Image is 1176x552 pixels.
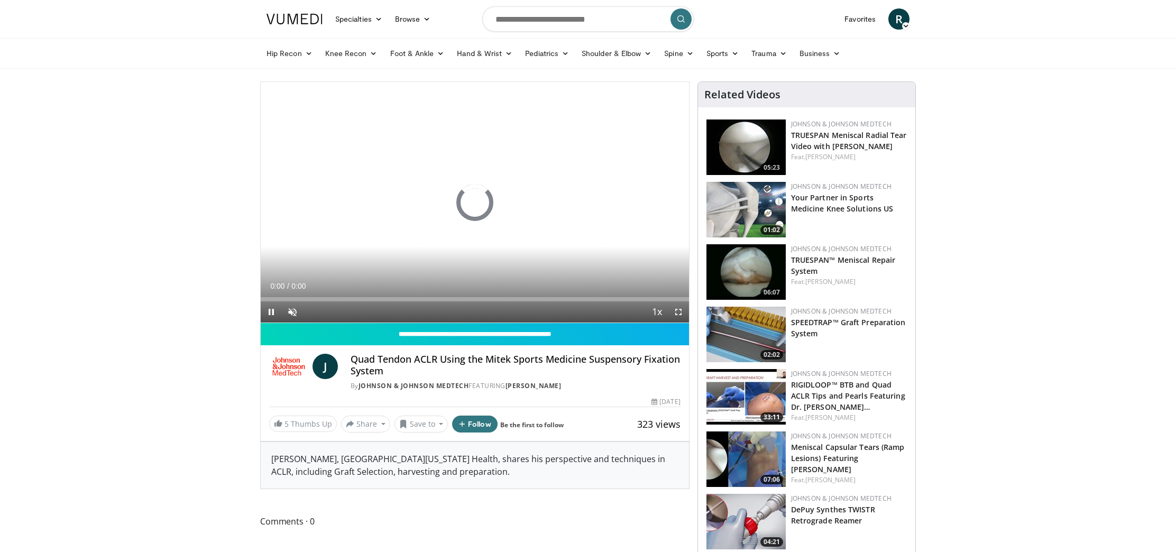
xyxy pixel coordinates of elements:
[791,504,875,526] a: DePuy Synthes TWISTR Retrograde Reamer
[269,416,337,432] a: 5 Thumbs Up
[760,163,783,172] span: 05:23
[706,182,786,237] img: 0543fda4-7acd-4b5c-b055-3730b7e439d4.150x105_q85_crop-smart_upscale.jpg
[706,431,786,487] img: 0c02c3d5-dde0-442f-bbc0-cf861f5c30d7.150x105_q85_crop-smart_upscale.jpg
[351,354,681,376] h4: Quad Tendon ACLR Using the Mitek Sports Medicine Suspensory Fixation System
[791,192,894,214] a: Your Partner in Sports Medicine Knee Solutions US
[760,288,783,297] span: 06:07
[451,43,519,64] a: Hand & Wrist
[791,277,907,287] div: Feat.
[706,244,786,300] a: 06:07
[284,419,289,429] span: 5
[261,301,282,323] button: Pause
[791,182,892,191] a: Johnson & Johnson MedTech
[658,43,700,64] a: Spine
[706,119,786,175] img: a9cbc79c-1ae4-425c-82e8-d1f73baa128b.150x105_q85_crop-smart_upscale.jpg
[706,494,786,549] img: 62274247-50be-46f1-863e-89caa7806205.150x105_q85_crop-smart_upscale.jpg
[791,307,892,316] a: Johnson & Johnson MedTech
[291,282,306,290] span: 0:00
[261,82,689,323] video-js: Video Player
[329,8,389,30] a: Specialties
[706,307,786,362] a: 02:02
[760,350,783,360] span: 02:02
[706,494,786,549] a: 04:21
[270,282,284,290] span: 0:00
[519,43,575,64] a: Pediatrics
[791,317,906,338] a: SPEEDTRAP™ Graft Preparation System
[282,301,303,323] button: Unmute
[261,297,689,301] div: Progress Bar
[760,412,783,422] span: 33:11
[791,380,905,412] a: RIGIDLOOP™ BTB and Quad ACLR Tips and Pearls Featuring Dr. [PERSON_NAME]…
[791,475,907,485] div: Feat.
[287,282,289,290] span: /
[805,277,856,286] a: [PERSON_NAME]
[700,43,746,64] a: Sports
[706,369,786,425] a: 33:11
[706,119,786,175] a: 05:23
[351,381,681,391] div: By FEATURING
[793,43,847,64] a: Business
[359,381,469,390] a: Johnson & Johnson MedTech
[888,8,909,30] a: R
[706,182,786,237] a: 01:02
[341,416,390,433] button: Share
[637,418,681,430] span: 323 views
[267,14,323,24] img: VuMedi Logo
[394,416,448,433] button: Save to
[647,301,668,323] button: Playback Rate
[791,494,892,503] a: Johnson & Johnson MedTech
[791,130,907,151] a: TRUESPAN Meniscal Radial Tear Video with [PERSON_NAME]
[760,225,783,235] span: 01:02
[706,369,786,425] img: 4bc3a03c-f47c-4100-84fa-650097507746.150x105_q85_crop-smart_upscale.jpg
[791,431,892,440] a: Johnson & Johnson MedTech
[668,301,689,323] button: Fullscreen
[704,88,780,101] h4: Related Videos
[791,413,907,422] div: Feat.
[791,442,905,474] a: Meniscal Capsular Tears (Ramp Lesions) Featuring [PERSON_NAME]
[261,442,689,489] div: [PERSON_NAME], [GEOGRAPHIC_DATA][US_STATE] Health, shares his perspective and techniques in ACLR,...
[760,475,783,484] span: 07:06
[805,413,856,422] a: [PERSON_NAME]
[500,420,564,429] a: Be the first to follow
[805,475,856,484] a: [PERSON_NAME]
[260,514,690,528] span: Comments 0
[651,397,680,407] div: [DATE]
[791,119,892,128] a: Johnson & Johnson MedTech
[452,416,498,433] button: Follow
[791,244,892,253] a: Johnson & Johnson MedTech
[482,6,694,32] input: Search topics, interventions
[575,43,658,64] a: Shoulder & Elbow
[791,255,896,276] a: TRUESPAN™ Meniscal Repair System
[269,354,308,379] img: Johnson & Johnson MedTech
[319,43,384,64] a: Knee Recon
[791,152,907,162] div: Feat.
[745,43,793,64] a: Trauma
[760,537,783,547] span: 04:21
[838,8,882,30] a: Favorites
[706,307,786,362] img: a46a2fe1-2704-4a9e-acc3-1c278068f6c4.150x105_q85_crop-smart_upscale.jpg
[313,354,338,379] a: J
[384,43,451,64] a: Foot & Ankle
[389,8,437,30] a: Browse
[706,244,786,300] img: e42d750b-549a-4175-9691-fdba1d7a6a0f.150x105_q85_crop-smart_upscale.jpg
[260,43,319,64] a: Hip Recon
[706,431,786,487] a: 07:06
[506,381,562,390] a: [PERSON_NAME]
[791,369,892,378] a: Johnson & Johnson MedTech
[805,152,856,161] a: [PERSON_NAME]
